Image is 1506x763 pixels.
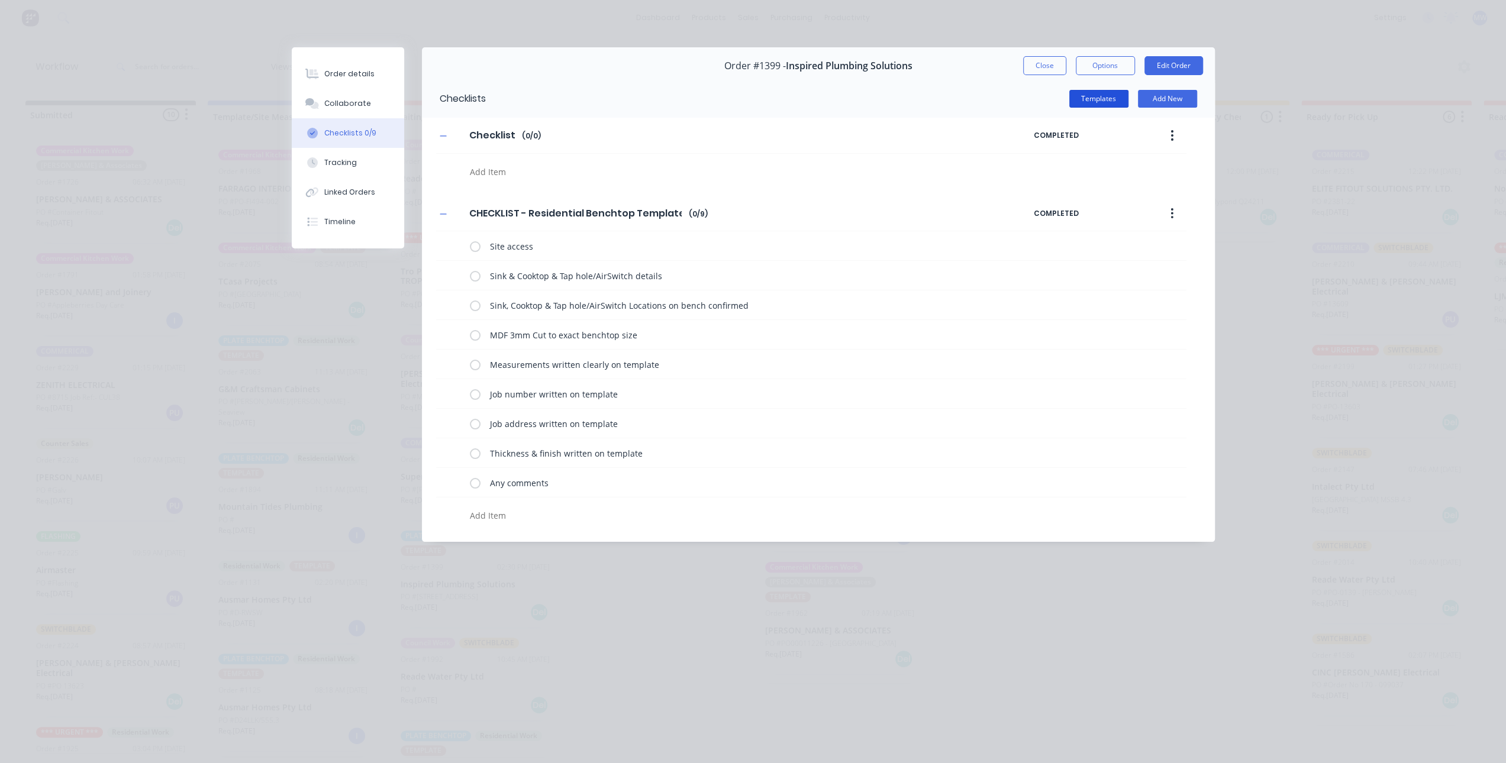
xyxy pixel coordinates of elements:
button: Edit Order [1144,56,1203,75]
span: COMPLETED [1034,208,1134,219]
div: Checklists [422,80,486,118]
span: Order #1399 - [724,60,786,72]
textarea: Site access [485,238,1002,255]
textarea: Job address written on template [485,415,1002,432]
span: COMPLETED [1034,130,1134,141]
textarea: Measurements written clearly on template [485,356,1002,373]
div: Checklists 0/9 [324,128,376,138]
textarea: Job number written on template [485,386,1002,403]
div: Timeline [324,216,356,227]
span: ( 0 / 0 ) [522,131,541,141]
textarea: Thickness & finish written on template [485,445,1002,462]
textarea: MDF 3mm Cut to exact benchtop size [485,326,1002,344]
textarea: Sink & Cooktop & Tap hole/AirSwitch details [485,267,1002,284]
textarea: Sink, Cooktop & Tap hole/AirSwitch Locations on bench confirmed [485,297,1002,314]
button: Timeline [292,207,404,237]
button: Collaborate [292,89,404,118]
div: Order details [324,69,375,79]
textarea: Any comments [485,474,1002,492]
input: Enter Checklist name [462,127,522,144]
span: Inspired Plumbing Solutions [786,60,912,72]
div: Tracking [324,157,357,168]
button: Tracking [292,148,404,177]
button: Linked Orders [292,177,404,207]
button: Order details [292,59,404,89]
button: Templates [1069,90,1128,108]
input: Enter Checklist name [462,205,689,222]
div: Linked Orders [324,187,375,198]
button: Checklists 0/9 [292,118,404,148]
div: Collaborate [324,98,371,109]
span: ( 0 / 9 ) [689,209,708,219]
button: Options [1076,56,1135,75]
button: Close [1023,56,1066,75]
button: Add New [1138,90,1197,108]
